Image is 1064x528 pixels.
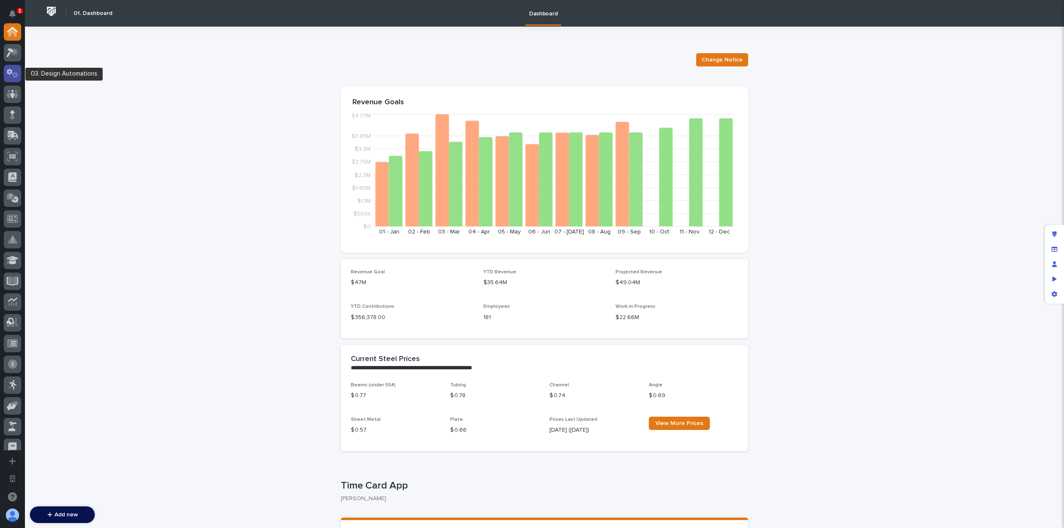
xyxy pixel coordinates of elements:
img: Jeff Miller [8,170,22,183]
a: Prompting [110,101,154,116]
span: Beams (under 55#) [351,383,396,388]
p: 181 [483,313,606,322]
text: 09 - Sep [618,229,641,235]
span: • [69,178,72,184]
div: Manage users [1047,257,1062,272]
span: Tubing [450,383,466,388]
tspan: $1.65M [352,185,371,191]
text: 01 - Jan [379,229,399,235]
a: Powered byPylon [59,196,101,203]
div: Edit layout [1047,227,1062,242]
p: $22.66M [616,313,738,322]
p: $47M [351,278,473,287]
h2: 01. Dashboard [74,10,112,17]
span: Change Notice [702,56,743,64]
button: Change Notice [696,53,748,66]
tspan: $4.77M [351,113,371,119]
tspan: $550K [353,211,371,216]
button: users-avatar [4,506,21,524]
span: Prices Last Updated [549,417,597,422]
p: $ 0.78 [450,391,539,400]
button: Add new [30,506,95,523]
text: 10 - Oct [649,229,669,235]
p: $35.64M [483,278,606,287]
span: View More Prices [655,420,703,426]
span: YTD Revenue [483,270,516,275]
text: 06 - Jun [528,229,550,235]
button: Notifications [4,5,21,22]
p: $ 356,378.00 [351,313,473,322]
tspan: $1.1M [357,198,371,204]
tspan: $3.3M [355,146,371,152]
button: Open workspace settings [4,470,21,487]
text: 03 - Mar [438,229,460,235]
img: 1736555164131-43832dd5-751b-4058-ba23-39d91318e5a0 [8,128,23,143]
text: 05 - May [498,229,521,235]
tspan: $3.85M [351,133,371,139]
span: Projected Revenue [616,270,662,275]
div: Notifications1 [10,10,21,23]
span: Sheet Metal [351,417,381,422]
div: 🔗 [52,106,59,112]
span: [PERSON_NAME] [26,178,67,184]
text: 12 - Dec [709,229,730,235]
a: 🔗Onboarding Call [49,101,109,116]
span: Work in Progress [616,304,655,309]
p: [PERSON_NAME] [341,495,741,502]
p: Revenue Goals [352,98,736,107]
a: 📖Help Docs [5,101,49,116]
span: Plate [450,417,463,422]
text: 08 - Aug [588,229,611,235]
div: Start new chat [28,128,136,137]
div: Preview as [1047,272,1062,287]
span: Revenue Goal [351,270,385,275]
div: We're offline, we will be back soon! [28,137,116,143]
p: Time Card App [341,480,745,492]
span: [DATE] [74,178,91,184]
tspan: $2.75M [352,159,371,165]
div: App settings [1047,287,1062,302]
p: How can we help? [8,46,151,59]
div: Manage fields and data [1047,242,1062,257]
div: Past conversations [8,157,56,164]
button: See all [129,155,151,165]
h2: Current Steel Prices [351,355,420,364]
tspan: $0 [363,224,371,230]
img: Workspace Logo [44,4,59,19]
button: Start new chat [141,131,151,141]
span: Pylon [83,196,101,203]
button: Open support chat [4,488,21,506]
a: View More Prices [649,417,710,430]
tspan: $2.2M [355,172,371,178]
span: Employees [483,304,510,309]
img: Stacker [8,8,25,25]
button: Add a new app... [4,452,21,470]
img: image [113,106,120,112]
p: $ 0.66 [450,426,539,435]
span: Channel [549,383,569,388]
p: [DATE] ([DATE]) [549,426,639,435]
span: Angle [649,383,663,388]
p: $ 0.57 [351,426,440,435]
p: $49.04M [616,278,738,287]
p: $ 0.69 [649,391,738,400]
span: Onboarding Call [60,105,106,113]
text: 02 - Feb [408,229,430,235]
div: 📖 [8,106,15,112]
text: 11 - Nov [680,229,699,235]
p: 1 [18,8,21,14]
text: 07 - [DATE] [554,229,584,235]
span: Help Docs [17,105,45,113]
p: $ 0.74 [549,391,639,400]
span: YTD Contributions [351,304,394,309]
text: 04 - Apr [468,229,490,235]
p: Welcome 👋 [8,33,151,46]
p: $ 0.77 [351,391,440,400]
span: Prompting [121,105,150,113]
